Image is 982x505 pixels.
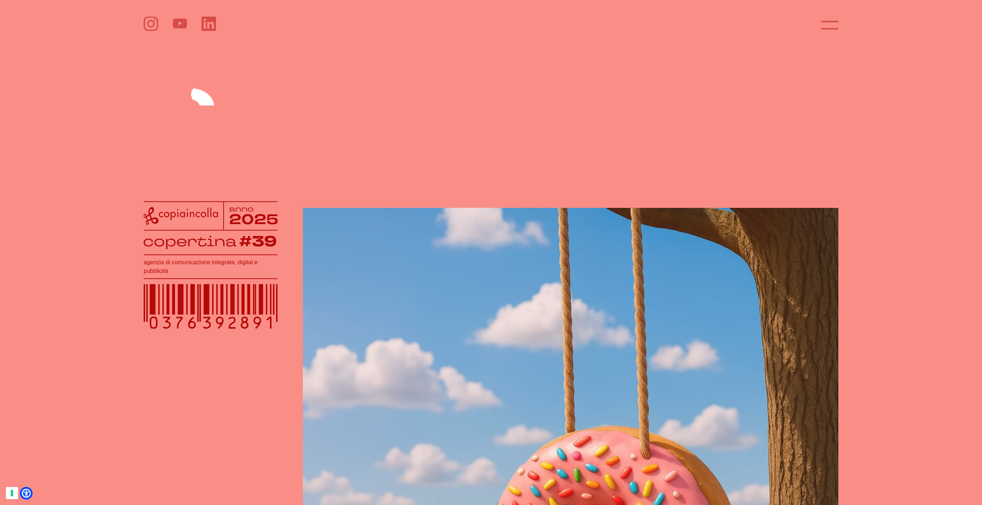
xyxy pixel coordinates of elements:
[144,258,278,275] h1: agenzia di comunicazione integrata, digital e pubblicità
[22,489,31,498] a: Open Accessibility Menu
[239,232,277,252] tspan: #39
[229,210,278,229] tspan: 2025
[6,487,18,499] button: Le tue preferenze relative al consenso per le tecnologie di tracciamento
[143,232,236,251] tspan: copertina
[229,204,254,214] tspan: anno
